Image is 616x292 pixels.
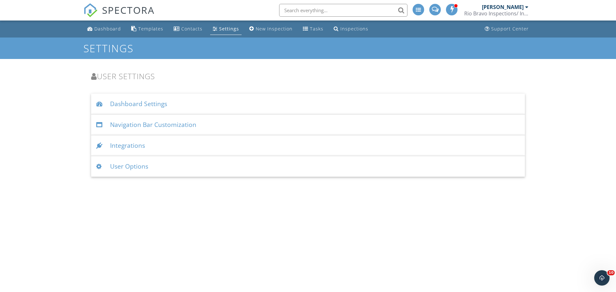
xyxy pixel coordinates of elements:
div: [PERSON_NAME] [482,4,524,10]
div: Tasks [310,26,323,32]
div: Contacts [181,26,202,32]
a: Inspections [331,23,371,35]
a: Tasks [300,23,326,35]
input: Search everything... [279,4,407,17]
a: SPECTORA [83,9,155,22]
img: The Best Home Inspection Software - Spectora [83,3,98,17]
div: User Options [91,156,525,177]
div: Dashboard [94,26,121,32]
div: Support Center [491,26,529,32]
h1: Settings [83,43,533,54]
div: New Inspection [256,26,293,32]
div: Navigation Bar Customization [91,114,525,135]
div: Integrations [91,135,525,156]
div: Settings [219,26,239,32]
a: Dashboard [85,23,124,35]
div: Rio Bravo Inspections/ Inspectify Pro [464,10,528,17]
a: Support Center [482,23,531,35]
a: Settings [210,23,242,35]
div: Inspections [340,26,368,32]
span: 10 [607,270,615,275]
div: Dashboard Settings [91,94,525,114]
a: New Inspection [247,23,295,35]
span: SPECTORA [102,3,155,17]
div: Templates [138,26,163,32]
iframe: Intercom live chat [594,270,610,286]
a: Templates [129,23,166,35]
h3: User Settings [91,72,525,80]
a: Contacts [171,23,205,35]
